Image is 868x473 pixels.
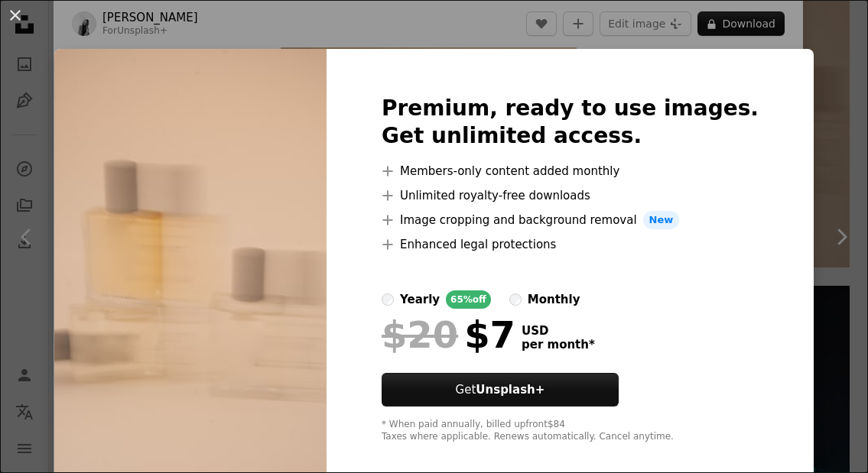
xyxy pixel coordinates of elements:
span: $20 [382,315,458,355]
input: monthly [509,293,522,306]
strong: Unsplash+ [476,383,545,397]
div: monthly [528,290,580,309]
span: per month * [522,338,595,352]
div: yearly [400,290,440,309]
li: Unlimited royalty-free downloads [382,186,759,205]
h2: Premium, ready to use images. Get unlimited access. [382,95,759,150]
div: * When paid annually, billed upfront $84 Taxes where applicable. Renews automatically. Cancel any... [382,419,759,443]
li: Members-only content added monthly [382,162,759,180]
li: Image cropping and background removal [382,211,759,229]
span: USD [522,324,595,338]
li: Enhanced legal protections [382,235,759,254]
span: New [643,211,680,229]
div: $7 [382,315,515,355]
button: GetUnsplash+ [382,373,619,407]
div: 65% off [446,290,491,309]
input: yearly65%off [382,293,394,306]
